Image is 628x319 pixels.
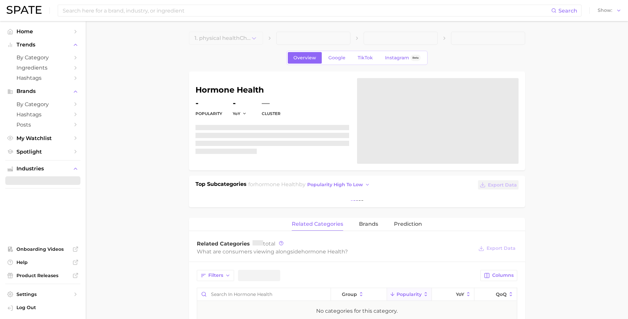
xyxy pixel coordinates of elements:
[474,288,517,301] button: QoQ
[387,288,432,301] button: Popularity
[412,55,419,61] span: Beta
[5,120,80,130] a: Posts
[394,221,422,227] span: Prediction
[488,182,517,188] span: Export Data
[16,135,69,141] span: My Watchlist
[492,273,514,278] span: Columns
[16,246,69,252] span: Onboarding Videos
[5,147,80,157] a: Spotlight
[5,109,80,120] a: Hashtags
[5,133,80,143] a: My Watchlist
[5,289,80,299] a: Settings
[342,292,357,297] span: group
[5,257,80,267] a: Help
[16,122,69,128] span: Posts
[487,246,516,251] span: Export Data
[5,26,80,37] a: Home
[16,42,69,48] span: Trends
[331,288,387,301] button: group
[397,292,422,297] span: Popularity
[197,247,474,256] div: What are consumers viewing alongside ?
[255,181,299,188] span: hormone health
[306,180,372,189] button: popularity high to low
[316,307,398,315] div: No categories for this category.
[323,52,351,64] a: Google
[596,6,623,15] button: Show
[480,270,517,281] button: Columns
[477,244,517,253] button: Export Data
[5,99,80,109] a: by Category
[16,149,69,155] span: Spotlight
[195,86,349,94] h1: hormone health
[301,248,345,255] span: hormone health
[197,288,331,301] input: Search in hormone health
[359,221,378,227] span: brands
[16,304,75,310] span: Log Out
[195,99,222,107] dd: -
[197,270,234,281] button: Filters
[262,110,281,118] dt: cluster
[195,180,247,190] h1: Top Subcategories
[16,291,69,297] span: Settings
[262,99,270,107] span: —
[456,292,464,297] span: YoY
[62,5,551,16] input: Search here for a brand, industry, or ingredient
[7,6,42,14] img: SPATE
[292,221,343,227] span: related categories
[293,55,316,61] span: Overview
[208,273,223,278] span: Filters
[5,63,80,73] a: Ingredients
[5,164,80,174] button: Industries
[16,75,69,81] span: Hashtags
[233,111,240,116] span: YoY
[233,111,247,116] button: YoY
[189,32,263,45] button: 1. physical healthChoose Category
[5,40,80,50] button: Trends
[352,52,378,64] a: TikTok
[16,54,69,61] span: by Category
[16,166,69,172] span: Industries
[16,101,69,107] span: by Category
[5,52,80,63] a: by Category
[16,259,69,265] span: Help
[307,182,363,188] span: popularity high to low
[478,180,518,189] button: Export Data
[248,181,372,188] span: for by
[253,241,275,247] span: total
[5,271,80,280] a: Product Releases
[5,73,80,83] a: Hashtags
[16,111,69,118] span: Hashtags
[432,288,474,301] button: YoY
[328,55,345,61] span: Google
[496,292,507,297] span: QoQ
[195,110,222,118] dt: Popularity
[358,55,373,61] span: TikTok
[197,241,250,247] span: Related Categories
[5,244,80,254] a: Onboarding Videos
[598,9,612,12] span: Show
[558,8,577,14] span: Search
[5,303,80,314] a: Log out. Currently logged in with e-mail lhighfill@hunterpr.com.
[16,273,69,278] span: Product Releases
[385,55,409,61] span: Instagram
[233,99,251,107] dd: -
[194,35,251,41] span: 1. physical health Choose Category
[16,65,69,71] span: Ingredients
[379,52,426,64] a: InstagramBeta
[16,28,69,35] span: Home
[288,52,322,64] a: Overview
[16,88,69,94] span: Brands
[5,86,80,96] button: Brands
